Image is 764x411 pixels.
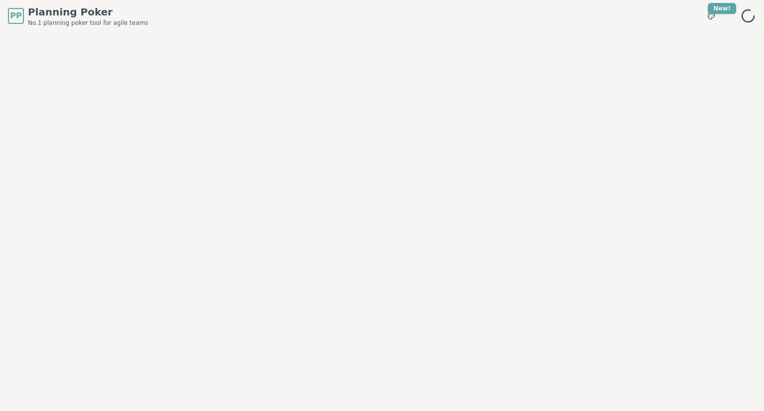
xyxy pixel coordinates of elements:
div: New! [708,3,736,14]
span: No.1 planning poker tool for agile teams [28,19,148,27]
a: PPPlanning PokerNo.1 planning poker tool for agile teams [8,5,148,27]
button: New! [702,7,720,25]
span: PP [10,10,21,22]
span: Planning Poker [28,5,148,19]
